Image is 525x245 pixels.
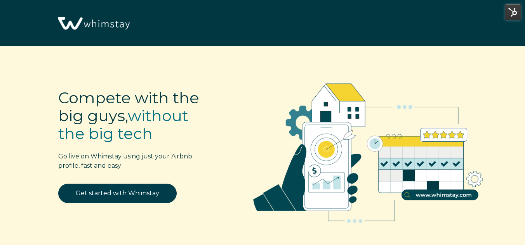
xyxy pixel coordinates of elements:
img: HubSpot Tools Menu Toggle [505,4,521,20]
span: Compete with the big guys, [58,88,199,143]
span: Go live on Whimstay using just your Airbnb profile, fast and easy [58,153,192,169]
a: Get started with Whimstay [58,184,177,203]
span: without the big tech [58,106,188,143]
img: RBO Ilustrations-02 [235,62,502,237]
img: Whimstay Logo-02 1 [54,4,132,43]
